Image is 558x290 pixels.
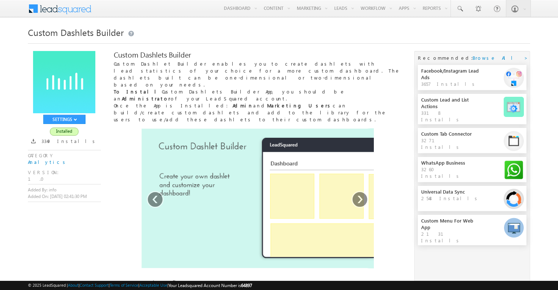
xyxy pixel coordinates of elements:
div: WhatsApp Business [421,159,480,166]
a: About [68,283,79,287]
div: CATEGORY [28,152,101,159]
a: › [351,191,368,208]
a: Acceptable Use [139,283,167,287]
a: ‹ [147,191,164,208]
span: Custom Dashlets Builder [28,26,124,38]
span: 3349 Installs [41,138,98,144]
img: First [141,128,374,268]
div: 3318 Installs [421,110,480,123]
div: Custom Tab Connector [421,131,480,137]
div: 2548 Installs [421,195,480,202]
a: Analytics [28,159,68,165]
a: Contact Support [80,283,109,287]
div: Features and Benefits [114,279,401,286]
img: connector Image [504,189,524,209]
img: connector Image [504,131,524,151]
a: Terms of Service [110,283,138,287]
div: 2131 Installs [421,231,480,244]
span: Installed [50,128,79,136]
b: To Install [114,88,162,95]
div: VERSION: [28,169,101,176]
img: connector Image [504,97,524,117]
div: Recommended: [418,55,471,65]
div: Universal Data Sync [421,188,480,195]
img: connector-image [33,51,95,113]
div: Custom Menu For Web App [421,217,480,231]
label: Added On: [DATE] 02:41:30 PM [28,193,101,200]
p: Custom Dashlet Builder enables you to create dashlets with lead statistics of your choice for a m... [114,60,401,123]
b: Administrator [122,95,171,102]
label: Added By: info [28,187,101,193]
div: 3271 Installs [421,137,480,150]
span: © 2025 LeadSquared | | | | | [28,282,252,289]
button: SETTINGS [43,115,85,124]
div: 3260 Installs [421,166,480,179]
div: Custom Lead and List Actions [421,96,480,110]
div: Facebook/Instagram Lead Ads [421,67,480,81]
div: 1.0 [28,176,101,182]
b: Admin [233,102,253,109]
b: Marketing Users [267,102,333,109]
img: connector Image [504,68,524,88]
img: connector Image [504,218,524,238]
a: Browse All > [473,55,526,61]
span: Your Leadsquared Account Number is [168,283,252,288]
span: 64897 [241,283,252,288]
img: connector Image [504,160,524,180]
div: 3657 Installs [421,81,480,87]
div: Custom Dashlets Builder [114,51,401,58]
